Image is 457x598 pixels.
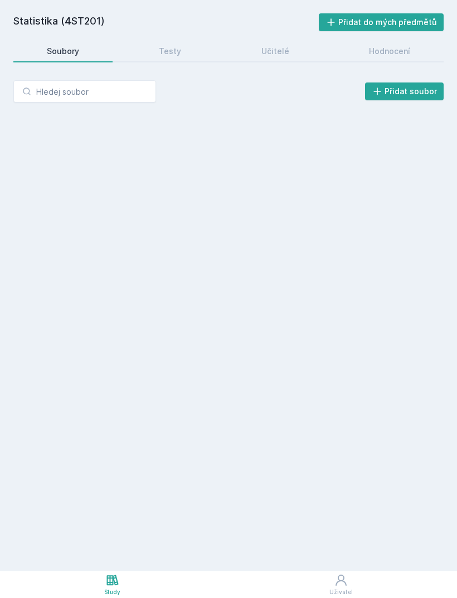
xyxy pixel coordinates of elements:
button: Přidat soubor [365,82,444,100]
button: Přidat do mých předmětů [319,13,444,31]
div: Study [104,588,120,596]
a: Učitelé [228,40,323,62]
div: Soubory [47,46,79,57]
div: Testy [159,46,181,57]
input: Hledej soubor [13,80,156,103]
div: Učitelé [261,46,289,57]
a: Testy [126,40,215,62]
div: Hodnocení [369,46,410,57]
a: Hodnocení [336,40,444,62]
div: Uživatel [329,588,353,596]
a: Soubory [13,40,113,62]
h2: Statistika (4ST201) [13,13,319,31]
